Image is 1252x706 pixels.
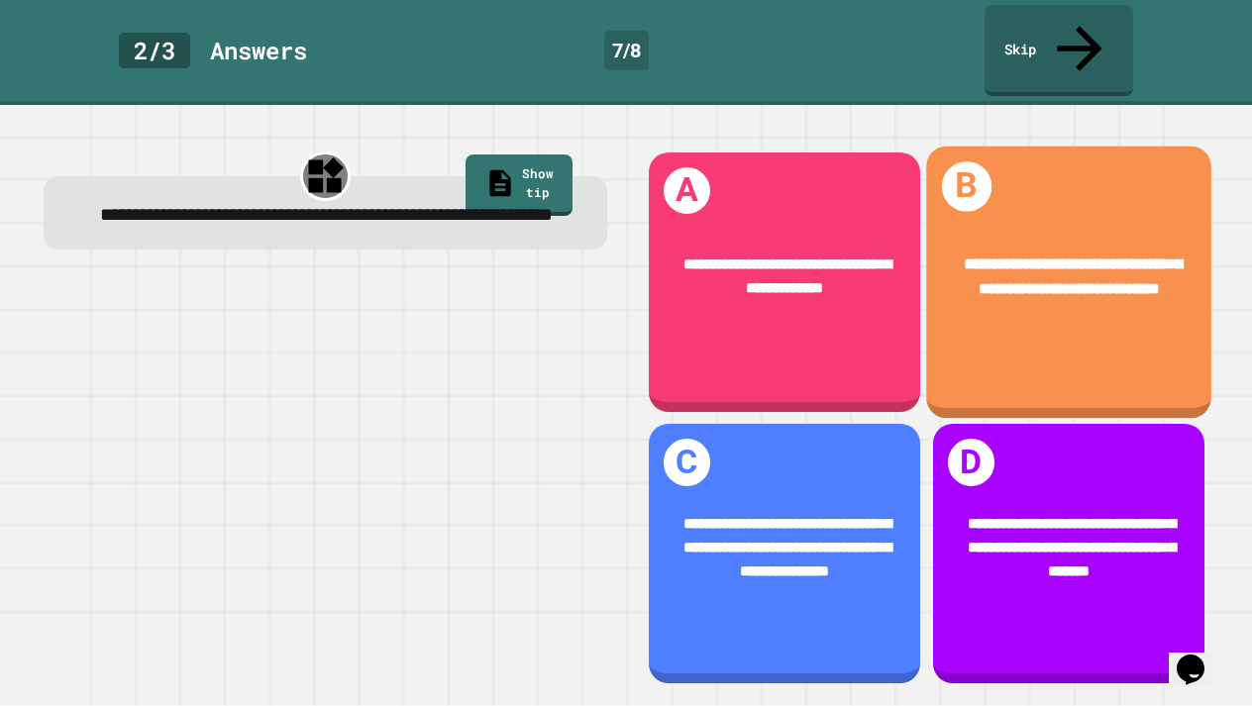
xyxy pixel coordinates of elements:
a: Skip [985,5,1133,96]
iframe: chat widget [1169,627,1232,686]
h1: A [664,167,711,215]
h1: B [942,161,991,211]
div: 2 / 3 [119,33,190,68]
h1: C [664,439,711,486]
h1: D [948,439,995,486]
div: Answer s [210,33,307,68]
div: 7 / 8 [604,31,649,70]
a: Show tip [466,154,573,216]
